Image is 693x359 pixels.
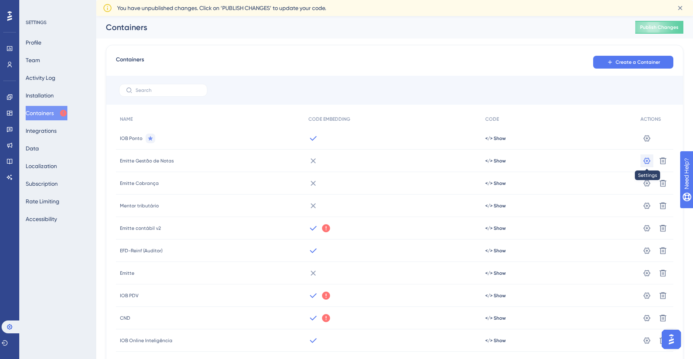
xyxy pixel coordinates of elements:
[485,292,506,299] button: </> Show
[120,270,134,276] span: Emitte
[120,180,159,187] span: Emitte Cobrança
[26,35,41,50] button: Profile
[120,337,172,344] span: IOB Online Inteligência
[485,270,506,276] button: </> Show
[120,315,130,321] span: CND
[26,71,55,85] button: Activity Log
[120,247,162,254] span: EFD-Reinf (Auditor)
[659,327,683,351] iframe: UserGuiding AI Assistant Launcher
[26,176,58,191] button: Subscription
[26,124,57,138] button: Integrations
[485,337,506,344] button: </> Show
[26,194,59,209] button: Rate Limiting
[120,225,161,231] span: Emitte contábil v2
[116,55,144,69] span: Containers
[26,212,57,226] button: Accessibility
[485,116,499,122] span: CODE
[640,116,661,122] span: ACTIONS
[593,56,673,69] button: Create a Container
[635,21,683,34] button: Publish Changes
[26,141,39,156] button: Data
[120,292,138,299] span: IOB PDV
[485,158,506,164] button: </> Show
[19,2,50,12] span: Need Help?
[485,315,506,321] button: </> Show
[616,59,660,65] span: Create a Container
[485,135,506,142] button: </> Show
[120,203,159,209] span: Mentor tributário
[120,135,142,142] span: IOB Ponto
[106,22,615,33] div: Containers
[120,158,174,164] span: Emitte Gestão de Notas
[485,203,506,209] button: </> Show
[640,24,679,30] span: Publish Changes
[485,180,506,187] button: </> Show
[26,19,91,26] div: SETTINGS
[136,87,201,93] input: Search
[26,88,54,103] button: Installation
[26,53,40,67] button: Team
[26,159,57,173] button: Localization
[485,247,506,254] button: </> Show
[26,106,67,120] button: Containers
[117,3,326,13] span: You have unpublished changes. Click on ‘PUBLISH CHANGES’ to update your code.
[120,116,133,122] span: NAME
[308,116,350,122] span: CODE EMBEDDING
[485,225,506,231] button: </> Show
